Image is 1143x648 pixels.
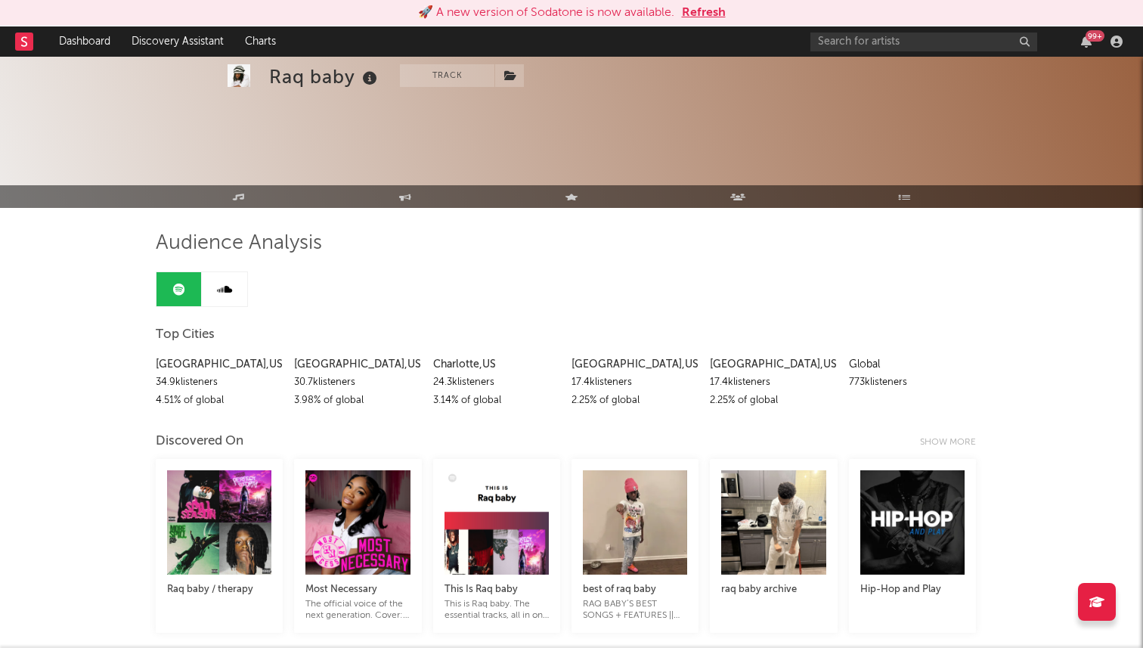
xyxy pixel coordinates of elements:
div: 3.98 % of global [294,392,421,410]
div: 2.25 % of global [571,392,698,410]
a: raq baby archive [721,566,825,610]
div: 17.4k listeners [710,374,837,392]
div: [GEOGRAPHIC_DATA] , US [156,355,283,374]
div: 99 + [1086,30,1104,42]
div: Global [849,355,976,374]
button: Refresh [682,4,726,22]
div: best of raq baby [583,581,687,599]
div: 24.3k listeners [433,374,560,392]
a: Dashboard [48,26,121,57]
div: 2.25 % of global [710,392,837,410]
a: Charts [234,26,287,57]
div: Raq baby [269,64,381,89]
a: Raq baby / therapy [167,566,271,610]
div: 4.51 % of global [156,392,283,410]
span: Top Cities [156,326,215,344]
a: best of raq babyRAQ BABY’S BEST SONGS + FEATURES || CHECK PROFILE FOR MORE ARTISTS || NO SKIPS, O... [583,566,687,622]
div: Charlotte , US [433,355,560,374]
div: 30.7k listeners [294,374,421,392]
div: 34.9k listeners [156,374,283,392]
div: 17.4k listeners [571,374,698,392]
button: 99+ [1081,36,1092,48]
div: Hip-Hop and Play [860,581,965,599]
div: 🚀 A new version of Sodatone is now available. [418,4,674,22]
div: Most Necessary [305,581,410,599]
div: raq baby archive [721,581,825,599]
input: Search for artists [810,33,1037,51]
div: RAQ BABY’S BEST SONGS + FEATURES || CHECK PROFILE FOR MORE ARTISTS || NO SKIPS, ONLY HIS BEST SONGS [583,599,687,622]
div: 3.14 % of global [433,392,560,410]
div: [GEOGRAPHIC_DATA] , US [294,355,421,374]
div: [GEOGRAPHIC_DATA] , US [571,355,698,374]
a: Discovery Assistant [121,26,234,57]
div: Discovered On [156,433,243,451]
button: Track [400,64,494,87]
a: This Is Raq babyThis is Raq baby. The essential tracks, all in one playlist. [444,566,549,622]
div: This Is Raq baby [444,581,549,599]
a: Hip-Hop and Play [860,566,965,610]
div: Raq baby / therapy [167,581,271,599]
div: The official voice of the next generation. Cover: BunnaB [305,599,410,622]
a: Most NecessaryThe official voice of the next generation. Cover: BunnaB [305,566,410,622]
span: Audience Analysis [156,234,322,253]
div: This is Raq baby. The essential tracks, all in one playlist. [444,599,549,622]
div: [GEOGRAPHIC_DATA] , US [710,355,837,374]
div: 773k listeners [849,374,976,392]
div: Show more [920,433,987,451]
